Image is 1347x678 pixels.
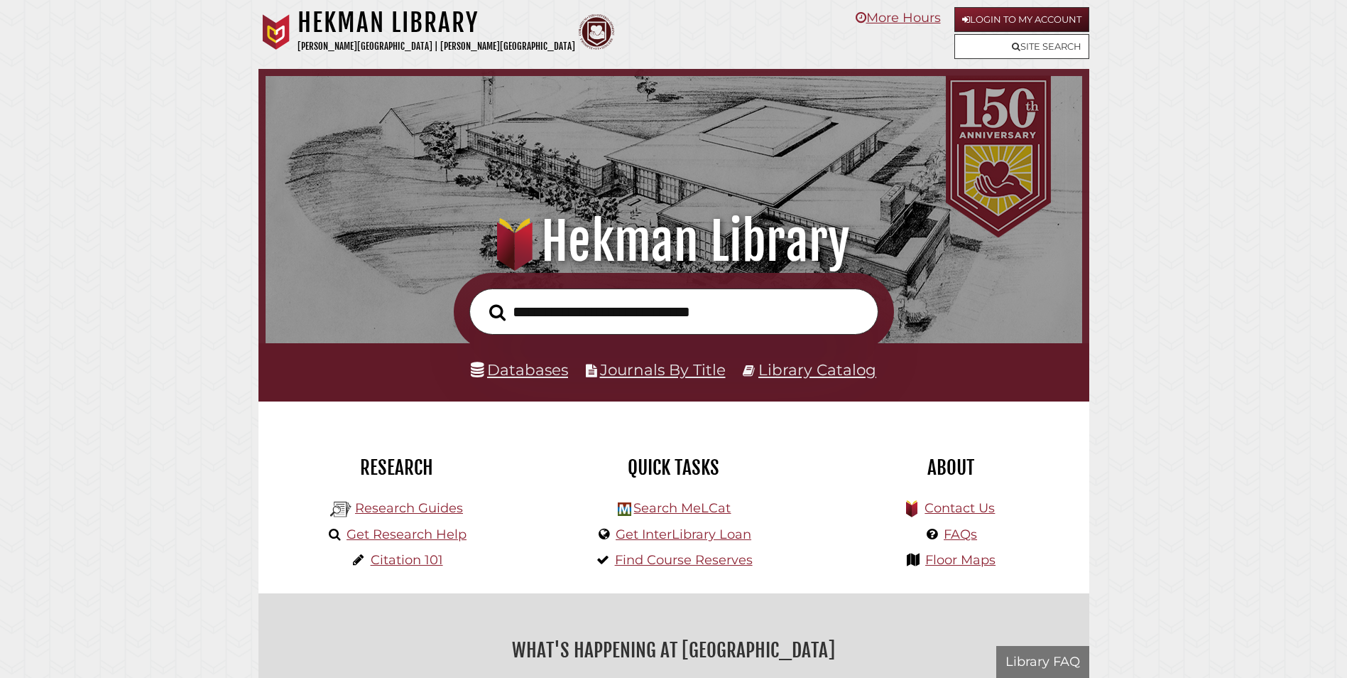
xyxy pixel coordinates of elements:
[579,14,614,50] img: Calvin Theological Seminary
[600,360,726,379] a: Journals By Title
[944,527,977,542] a: FAQs
[355,500,463,516] a: Research Guides
[258,14,294,50] img: Calvin University
[269,634,1079,667] h2: What's Happening at [GEOGRAPHIC_DATA]
[954,34,1089,59] a: Site Search
[823,456,1079,480] h2: About
[482,300,513,325] button: Search
[925,500,995,516] a: Contact Us
[925,552,996,568] a: Floor Maps
[347,527,467,542] a: Get Research Help
[616,527,751,542] a: Get InterLibrary Loan
[489,303,506,321] i: Search
[371,552,443,568] a: Citation 101
[298,38,575,55] p: [PERSON_NAME][GEOGRAPHIC_DATA] | [PERSON_NAME][GEOGRAPHIC_DATA]
[615,552,753,568] a: Find Course Reserves
[633,500,731,516] a: Search MeLCat
[546,456,802,480] h2: Quick Tasks
[285,210,1062,273] h1: Hekman Library
[298,7,575,38] h1: Hekman Library
[758,360,876,379] a: Library Catalog
[471,360,568,379] a: Databases
[269,456,525,480] h2: Research
[618,502,631,516] img: Hekman Library Logo
[330,499,351,520] img: Hekman Library Logo
[954,7,1089,32] a: Login to My Account
[856,10,941,26] a: More Hours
